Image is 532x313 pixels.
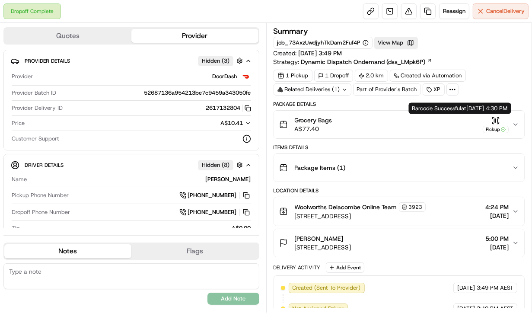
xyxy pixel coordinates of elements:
span: Hidden ( 8 ) [202,161,229,169]
div: Strategy: [274,57,432,66]
span: Dynamic Dispatch Ondemand (dss_LMpk6P) [301,57,426,66]
span: Hidden ( 3 ) [202,57,229,65]
a: 📗Knowledge Base [5,122,70,137]
div: 1 Dropoff [314,70,353,82]
button: job_73AxzUwdjyhTkDam2Fuf4P [277,39,369,47]
div: Package Details [274,101,525,108]
button: [PERSON_NAME][STREET_ADDRESS]5:00 PM[DATE] [274,229,525,257]
span: [PERSON_NAME] [295,234,344,243]
button: Flags [131,244,258,258]
div: Location Details [274,187,525,194]
span: Knowledge Base [17,125,66,134]
span: Provider Batch ID [12,89,56,97]
span: Not Assigned Driver [293,305,344,313]
button: A$10.41 [175,119,251,127]
button: Pickup [483,116,509,133]
img: 1736555255976-a54dd68f-1ca7-489b-9aae-adbdc363a1c4 [9,83,24,98]
span: DoorDash [213,73,237,80]
span: API Documentation [82,125,139,134]
span: 3:49 PM AEST [477,284,513,292]
span: Name [12,176,27,183]
span: 5:00 PM [485,234,509,243]
div: 2.0 km [355,70,388,82]
button: 2617132804 [206,104,251,112]
div: 💻 [73,126,80,133]
span: Pickup Phone Number [12,192,69,199]
a: Powered byPylon [61,146,105,153]
div: We're available if you need us! [29,91,109,98]
span: Tip [12,224,20,232]
div: Items Details [274,144,525,151]
a: [PHONE_NUMBER] [179,208,251,217]
span: 4:24 PM [485,203,509,211]
div: 1 Pickup [274,70,312,82]
div: Start new chat [29,83,142,91]
span: [STREET_ADDRESS] [295,243,351,252]
a: Dynamic Dispatch Ondemand (dss_LMpk6P) [301,57,432,66]
button: View Map [374,37,418,49]
button: Hidden (8) [198,160,245,170]
a: 💻API Documentation [70,122,142,137]
span: [DATE] [485,211,509,220]
button: Quotes [4,29,131,43]
span: [DATE] [485,243,509,252]
span: 52687136a954213be7c9459a343050fe [144,89,251,97]
div: XP [423,83,445,96]
span: [DATE] [457,305,475,313]
span: Cancel Delivery [486,7,525,15]
div: Delivery Activity [274,264,321,271]
p: Welcome 👋 [9,35,157,48]
span: Customer Support [12,135,59,143]
h3: Summary [274,27,309,35]
span: [DATE] [457,284,475,292]
span: Price [12,119,25,127]
span: Grocery Bags [295,116,332,125]
span: Created (Sent To Provider) [293,284,361,292]
div: [PERSON_NAME] [30,176,251,183]
button: Add Event [326,262,364,273]
button: Provider [131,29,258,43]
span: Woolworths Delacombe Online Team [295,203,397,211]
span: at [DATE] 4:30 PM [462,105,508,112]
span: Provider Delivery ID [12,104,63,112]
input: Got a question? Start typing here... [22,56,156,65]
span: 3:49 PM AEST [477,305,513,313]
button: Package Items (1) [274,154,525,182]
button: Provider DetailsHidden (3) [11,54,252,68]
span: Pylon [86,147,105,153]
span: A$10.41 [221,119,243,127]
span: [PHONE_NUMBER] [188,192,237,199]
button: Start new chat [147,85,157,96]
button: Woolworths Delacombe Online Team3923[STREET_ADDRESS]4:24 PM[DATE] [274,197,525,226]
span: Provider Details [25,57,70,64]
span: [PHONE_NUMBER] [188,208,237,216]
a: Created via Automation [390,70,466,82]
div: Pickup [483,126,509,133]
span: [DATE] 3:49 PM [299,49,342,57]
button: Driver DetailsHidden (8) [11,158,252,172]
button: Hidden (3) [198,55,245,66]
span: Reassign [443,7,465,15]
div: 📗 [9,126,16,133]
button: Reassign [439,3,469,19]
button: Grocery BagsA$77.40Pickup [274,111,525,138]
img: doordash_logo_v2.png [241,71,251,82]
button: CancelDelivery [473,3,529,19]
span: Provider [12,73,33,80]
span: [STREET_ADDRESS] [295,212,426,220]
span: Created: [274,49,342,57]
div: Related Deliveries (1) [274,83,351,96]
span: A$77.40 [295,125,332,133]
span: Dropoff Phone Number [12,208,70,216]
img: Nash [9,9,26,26]
span: Driver Details [25,162,64,169]
button: Notes [4,244,131,258]
span: Package Items ( 1 ) [295,163,346,172]
a: [PHONE_NUMBER] [179,191,251,200]
div: A$0.00 [23,224,251,232]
